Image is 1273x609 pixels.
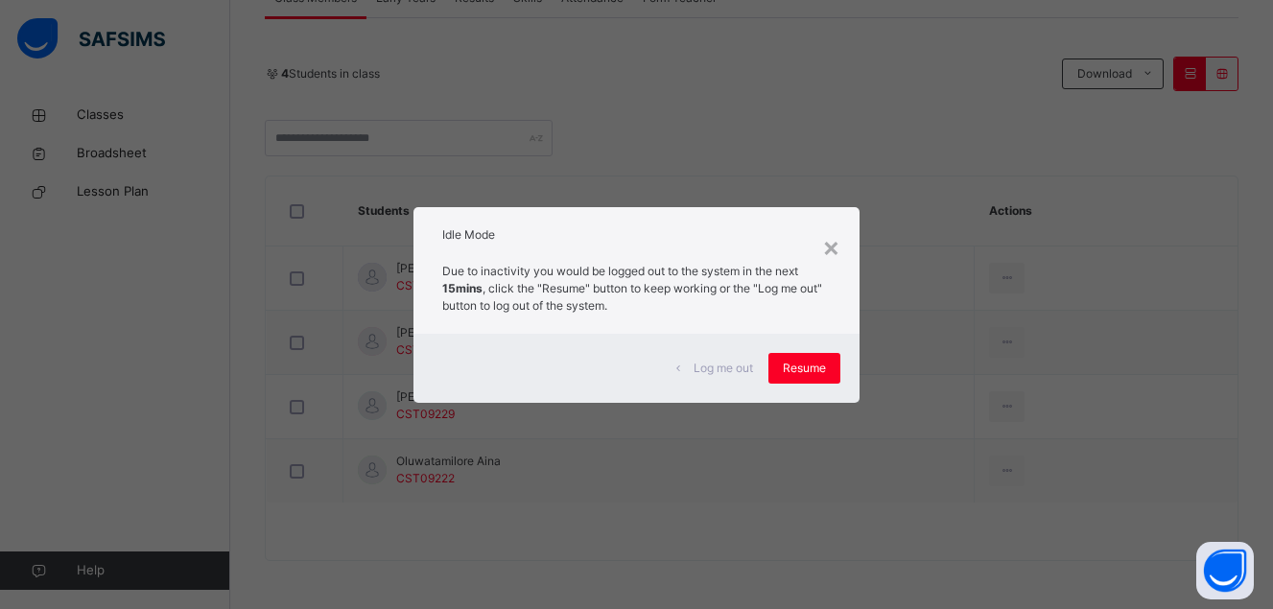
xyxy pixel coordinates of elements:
button: Open asap [1196,542,1254,599]
p: Due to inactivity you would be logged out to the system in the next , click the "Resume" button t... [442,263,830,315]
span: Resume [783,360,826,377]
strong: 15mins [442,281,483,295]
div: × [822,226,840,267]
h2: Idle Mode [442,226,830,244]
span: Log me out [694,360,753,377]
